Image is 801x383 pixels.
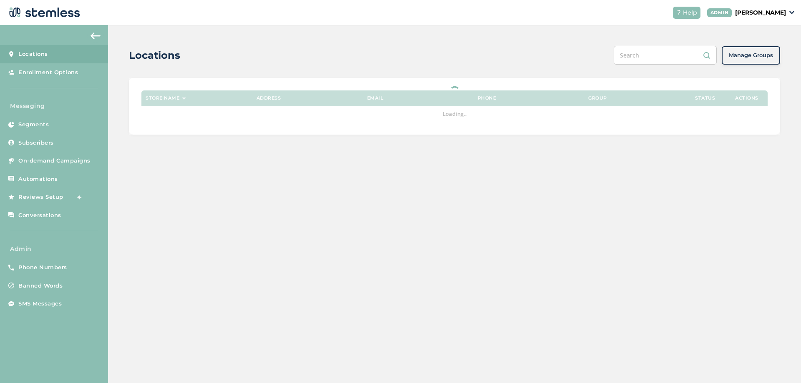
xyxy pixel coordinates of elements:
h2: Locations [129,48,180,63]
span: Conversations [18,211,61,220]
button: Manage Groups [722,46,780,65]
iframe: Chat Widget [759,343,801,383]
input: Search [614,46,717,65]
img: icon_down-arrow-small-66adaf34.svg [789,11,794,14]
span: Reviews Setup [18,193,63,201]
img: icon-help-white-03924b79.svg [676,10,681,15]
span: On-demand Campaigns [18,157,91,165]
span: Automations [18,175,58,183]
img: icon-arrow-back-accent-c549486e.svg [91,33,101,39]
span: Help [683,8,697,17]
span: Manage Groups [729,51,773,60]
span: SMS Messages [18,300,62,308]
img: glitter-stars-b7820f95.gif [70,189,86,205]
span: Segments [18,120,49,129]
span: Phone Numbers [18,263,67,272]
div: ADMIN [707,8,732,17]
span: Enrollment Options [18,68,78,77]
img: logo-dark-0685b13c.svg [7,4,80,21]
span: Subscribers [18,139,54,147]
span: Locations [18,50,48,58]
span: Banned Words [18,282,63,290]
p: [PERSON_NAME] [735,8,786,17]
